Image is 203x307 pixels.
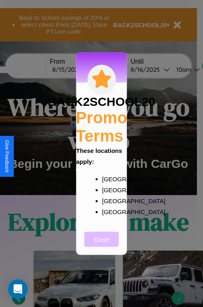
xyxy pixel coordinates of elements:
[102,173,117,184] p: [GEOGRAPHIC_DATA]
[48,94,155,108] h3: BACK2SCHOOL20
[102,206,117,217] p: [GEOGRAPHIC_DATA]
[4,140,10,173] div: Give Feedback
[102,184,117,195] p: [GEOGRAPHIC_DATA]
[102,195,117,206] p: [GEOGRAPHIC_DATA]
[76,108,127,145] h2: Promo Terms
[84,232,119,247] button: Close
[76,147,122,165] b: These locations apply:
[8,279,28,299] div: Open Intercom Messenger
